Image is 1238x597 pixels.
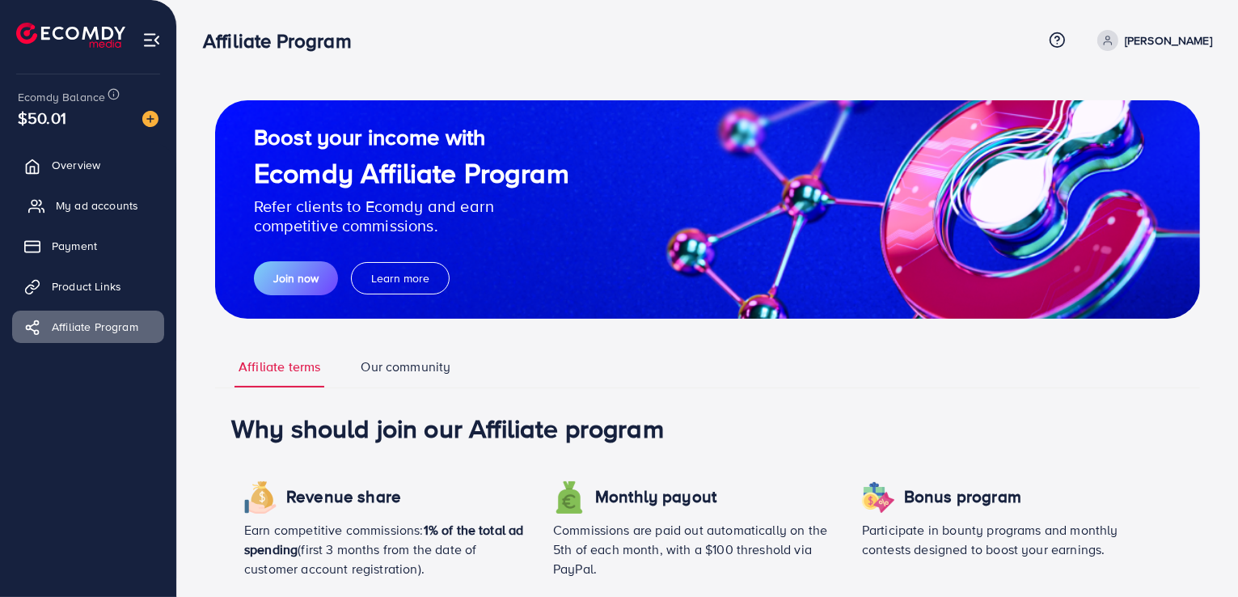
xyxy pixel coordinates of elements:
[16,23,125,48] img: logo
[12,230,164,262] a: Payment
[254,261,338,295] button: Join now
[254,216,569,235] p: competitive commissions.
[12,270,164,303] a: Product Links
[273,270,319,286] span: Join now
[553,520,836,578] p: Commissions are paid out automatically on the 5th of each month, with a $100 threshold via PayPal.
[56,197,138,214] span: My ad accounts
[203,29,365,53] h3: Affiliate Program
[357,358,454,387] a: Our community
[142,111,158,127] img: image
[254,124,569,150] h2: Boost your income with
[52,238,97,254] span: Payment
[18,106,66,129] span: $50.01
[1125,31,1212,50] p: [PERSON_NAME]
[595,487,716,507] h4: Monthly payout
[235,358,324,387] a: Affiliate terms
[142,31,161,49] img: menu
[244,520,527,578] p: Earn competitive commissions: (first 3 months from the date of customer account registration).
[254,197,569,216] p: Refer clients to Ecomdy and earn
[52,278,121,294] span: Product Links
[52,319,138,335] span: Affiliate Program
[12,189,164,222] a: My ad accounts
[1091,30,1212,51] a: [PERSON_NAME]
[244,521,524,558] span: 1% of the total ad spending
[215,100,1200,319] img: guide
[254,157,569,190] h1: Ecomdy Affiliate Program
[553,481,585,514] img: icon revenue share
[52,157,100,173] span: Overview
[904,487,1021,507] h4: Bonus program
[244,481,277,514] img: icon revenue share
[286,487,401,507] h4: Revenue share
[12,311,164,343] a: Affiliate Program
[862,520,1145,559] p: Participate in bounty programs and monthly contests designed to boost your earnings.
[351,262,450,294] button: Learn more
[12,149,164,181] a: Overview
[18,89,105,105] span: Ecomdy Balance
[231,413,1184,443] h1: Why should join our Affiliate program
[1169,524,1226,585] iframe: Chat
[862,481,894,514] img: icon revenue share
